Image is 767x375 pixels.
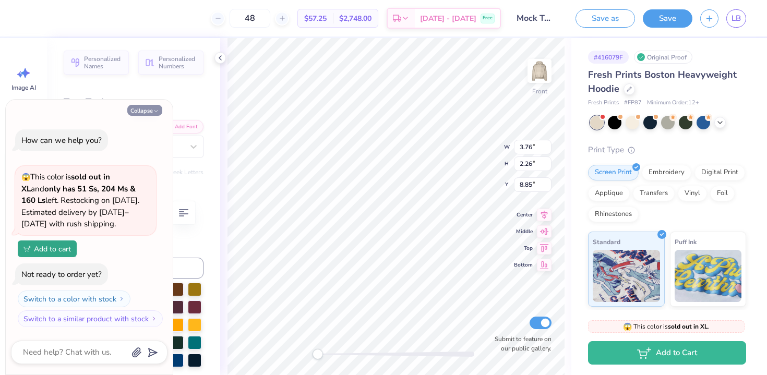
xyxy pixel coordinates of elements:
span: This color is and left. Restocking on [DATE]. Estimated delivery by [DATE]–[DATE] with rush shipp... [21,172,139,229]
span: Center [514,211,533,219]
div: Transfers [633,186,675,201]
div: Applique [588,186,630,201]
button: Collapse [127,105,162,116]
span: 😱 [21,172,30,182]
input: Untitled Design [509,8,560,29]
span: Fresh Prints Boston Heavyweight Hoodie [588,68,737,95]
div: Foil [710,186,735,201]
img: Add to cart [23,246,31,252]
div: # 416079F [588,51,629,64]
button: Personalized Numbers [138,51,203,75]
div: Embroidery [642,165,691,180]
strong: sold out in XL [21,172,110,194]
span: 😱 [623,322,632,332]
span: Personalized Names [84,55,123,70]
div: Rhinestones [588,207,639,222]
a: LB [726,9,746,28]
span: This color is . [623,322,710,331]
span: [DATE] - [DATE] [420,13,476,24]
span: Fresh Prints [588,99,619,107]
span: LB [732,13,741,25]
button: Save as [576,9,635,28]
div: Text Tool [64,95,203,110]
div: Vinyl [678,186,707,201]
div: Accessibility label [313,349,323,359]
button: Switch to a similar product with stock [18,310,163,327]
button: Save [643,9,692,28]
div: Front [532,87,547,96]
span: $2,748.00 [339,13,371,24]
div: Print Type [588,144,746,156]
span: Free [483,15,493,22]
img: Switch to a similar product with stock [151,316,157,322]
span: Minimum Order: 12 + [647,99,699,107]
strong: sold out in XL [668,322,708,331]
strong: only has 51 Ss, 204 Ms & 160 Ls [21,184,136,206]
input: – – [230,9,270,28]
div: Screen Print [588,165,639,180]
label: Submit to feature on our public gallery. [489,334,552,353]
div: How can we help you? [21,135,102,146]
img: Switch to a color with stock [118,296,125,302]
div: Not ready to order yet? [21,269,102,280]
span: Bottom [514,261,533,269]
div: Original Proof [634,51,692,64]
span: Puff Ink [675,236,697,247]
button: Personalized Names [64,51,129,75]
span: Middle [514,227,533,236]
span: # FP87 [624,99,642,107]
button: Add Font [161,120,203,134]
span: Image AI [11,83,36,92]
img: Standard [593,250,660,302]
button: Add to Cart [588,341,746,365]
button: Switch to a color with stock [18,291,130,307]
div: Digital Print [694,165,745,180]
span: Top [514,244,533,252]
button: Add to cart [18,240,77,257]
span: Standard [593,236,620,247]
span: Personalized Numbers [159,55,197,70]
img: Front [529,61,550,81]
img: Puff Ink [675,250,742,302]
span: $57.25 [304,13,327,24]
